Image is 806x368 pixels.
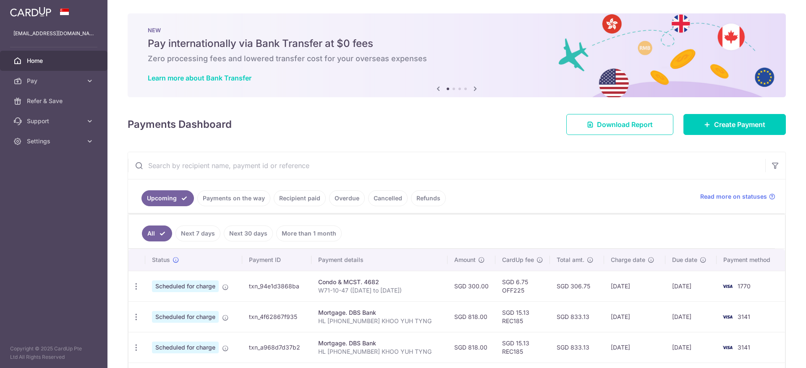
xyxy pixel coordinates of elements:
[672,256,697,264] span: Due date
[276,225,342,241] a: More than 1 month
[550,301,604,332] td: SGD 833.13
[495,271,550,301] td: SGD 6.75 OFF225
[152,342,219,353] span: Scheduled for charge
[719,342,736,352] img: Bank Card
[13,29,94,38] p: [EMAIL_ADDRESS][DOMAIN_NAME]
[224,225,273,241] a: Next 30 days
[318,347,441,356] p: HL [PHONE_NUMBER] KHOO YUH TYNG
[197,190,270,206] a: Payments on the way
[719,312,736,322] img: Bank Card
[604,301,665,332] td: [DATE]
[318,339,441,347] div: Mortgage. DBS Bank
[318,317,441,325] p: HL [PHONE_NUMBER] KHOO YUH TYNG
[719,281,736,291] img: Bank Card
[550,271,604,301] td: SGD 306.75
[274,190,326,206] a: Recipient paid
[557,256,584,264] span: Total amt.
[27,137,82,145] span: Settings
[242,301,311,332] td: txn_4f62867f935
[318,278,441,286] div: Condo & MCST. 4682
[148,54,766,64] h6: Zero processing fees and lowered transfer cost for your overseas expenses
[700,192,767,201] span: Read more on statuses
[604,271,665,301] td: [DATE]
[242,249,311,271] th: Payment ID
[27,117,82,125] span: Support
[566,114,673,135] a: Download Report
[27,57,82,65] span: Home
[665,271,717,301] td: [DATE]
[152,311,219,323] span: Scheduled for charge
[502,256,534,264] span: CardUp fee
[604,332,665,363] td: [DATE]
[717,249,785,271] th: Payment method
[148,27,766,34] p: NEW
[318,308,441,317] div: Mortgage. DBS Bank
[550,332,604,363] td: SGD 833.13
[175,225,220,241] a: Next 7 days
[10,7,51,17] img: CardUp
[128,152,765,179] input: Search by recipient name, payment id or reference
[665,332,717,363] td: [DATE]
[611,256,645,264] span: Charge date
[447,301,495,332] td: SGD 818.00
[738,282,751,290] span: 1770
[454,256,476,264] span: Amount
[242,271,311,301] td: txn_94e1d3868ba
[142,225,172,241] a: All
[447,332,495,363] td: SGD 818.00
[495,301,550,332] td: SGD 15.13 REC185
[242,332,311,363] td: txn_a968d7d37b2
[411,190,446,206] a: Refunds
[27,77,82,85] span: Pay
[683,114,786,135] a: Create Payment
[597,119,653,130] span: Download Report
[368,190,408,206] a: Cancelled
[329,190,365,206] a: Overdue
[738,313,750,320] span: 3141
[27,97,82,105] span: Refer & Save
[128,117,232,132] h4: Payments Dashboard
[128,13,786,97] img: Bank transfer banner
[152,280,219,292] span: Scheduled for charge
[495,332,550,363] td: SGD 15.13 REC185
[311,249,447,271] th: Payment details
[148,37,766,50] h5: Pay internationally via Bank Transfer at $0 fees
[738,344,750,351] span: 3141
[152,256,170,264] span: Status
[141,190,194,206] a: Upcoming
[714,119,765,130] span: Create Payment
[700,192,775,201] a: Read more on statuses
[318,286,441,295] p: W71-10-47 ([DATE] to [DATE])
[665,301,717,332] td: [DATE]
[148,74,251,82] a: Learn more about Bank Transfer
[447,271,495,301] td: SGD 300.00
